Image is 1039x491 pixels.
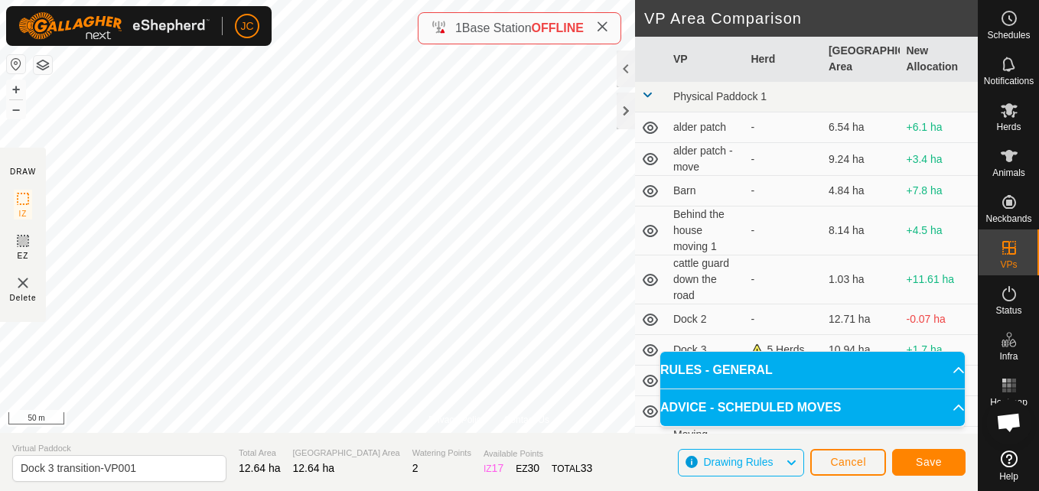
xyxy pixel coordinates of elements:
span: Heatmap [990,398,1028,407]
button: – [7,100,25,119]
td: alder patch [667,112,745,143]
span: RULES - GENERAL [660,361,773,379]
a: Help [979,444,1039,487]
span: 2 [412,462,419,474]
div: - [751,119,816,135]
div: - [751,183,816,199]
td: 1.03 ha [822,255,901,304]
td: +3.4 ha [900,143,978,176]
td: cattle guard down the road [667,255,745,304]
td: alder patch - move [667,143,745,176]
span: Help [999,472,1018,481]
td: +11.61 ha [900,255,978,304]
span: [GEOGRAPHIC_DATA] Area [293,447,400,460]
span: Herds [996,122,1021,132]
td: Dock 3 [667,335,745,366]
span: 1 [455,21,462,34]
div: - [751,151,816,167]
a: Contact Us [504,413,549,427]
td: Behind the house moving 1 [667,206,745,255]
td: Barn [667,176,745,206]
div: DRAW [10,166,36,177]
td: 6.54 ha [822,112,901,143]
span: ADVICE - SCHEDULED MOVES [660,398,841,417]
span: EZ [18,250,29,262]
td: +7.8 ha [900,176,978,206]
div: 5 Herds [751,342,816,358]
button: Cancel [810,449,886,476]
span: VPs [1000,260,1017,269]
span: Neckbands [985,214,1031,223]
span: OFFLINE [532,21,584,34]
span: Status [995,306,1021,315]
div: - [751,223,816,239]
span: JC [240,18,253,34]
td: -0.07 ha [900,304,978,335]
div: - [751,311,816,327]
span: Drawing Rules [703,456,773,468]
button: + [7,80,25,99]
span: Delete [10,292,37,304]
span: 12.64 ha [239,462,281,474]
th: New Allocation [900,37,978,82]
div: TOTAL [552,460,592,476]
span: Notifications [984,76,1034,86]
span: Total Area [239,447,281,460]
p-accordion-header: RULES - GENERAL [660,352,965,389]
span: Base Station [462,21,532,34]
button: Reset Map [7,55,25,73]
a: Privacy Policy [428,413,486,427]
span: Watering Points [412,447,471,460]
th: Herd [744,37,822,82]
span: 30 [528,462,540,474]
td: +1.7 ha [900,335,978,366]
div: IZ [484,460,503,476]
div: - [751,272,816,288]
span: Infra [999,352,1018,361]
span: Virtual Paddock [12,442,226,455]
p-accordion-header: ADVICE - SCHEDULED MOVES [660,389,965,426]
td: +6.1 ha [900,112,978,143]
span: IZ [19,208,28,219]
h2: VP Area Comparison [644,9,978,28]
span: Physical Paddock 1 [673,90,767,102]
span: 12.64 ha [293,462,335,474]
img: VP [14,274,32,292]
td: 8.14 ha [822,206,901,255]
span: Cancel [830,456,866,468]
td: 9.24 ha [822,143,901,176]
td: 4.84 ha [822,176,901,206]
th: [GEOGRAPHIC_DATA] Area [822,37,901,82]
button: Map Layers [34,56,52,74]
td: 12.71 ha [822,304,901,335]
th: VP [667,37,745,82]
span: 17 [492,462,504,474]
span: 33 [581,462,593,474]
span: Available Points [484,447,592,460]
button: Save [892,449,966,476]
span: Animals [992,168,1025,177]
img: Gallagher Logo [18,12,210,40]
div: EZ [516,460,539,476]
span: Schedules [987,31,1030,40]
td: +4.5 ha [900,206,978,255]
td: Dock 2 [667,304,745,335]
td: 10.94 ha [822,335,901,366]
span: Save [916,456,942,468]
div: Open chat [986,399,1032,445]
